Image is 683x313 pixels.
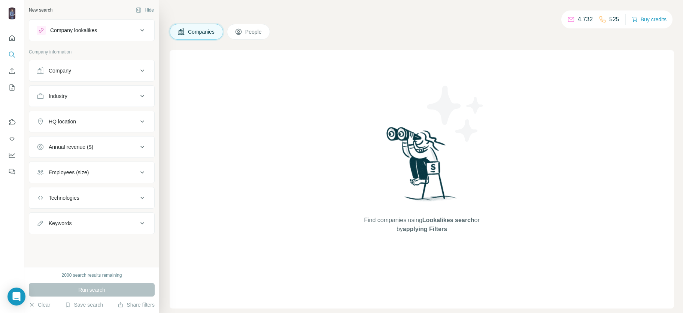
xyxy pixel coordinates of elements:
button: Technologies [29,189,154,207]
button: Quick start [6,31,18,45]
img: Surfe Illustration - Stars [422,80,489,147]
button: Share filters [118,301,155,309]
span: Find companies using or by [362,216,482,234]
div: HQ location [49,118,76,125]
div: Company [49,67,71,74]
button: Clear [29,301,50,309]
div: Technologies [49,194,79,202]
button: Enrich CSV [6,64,18,78]
p: 4,732 [578,15,593,24]
div: Industry [49,92,67,100]
button: Industry [29,87,154,105]
button: Keywords [29,214,154,232]
button: Feedback [6,165,18,178]
p: 525 [609,15,619,24]
button: Buy credits [632,14,667,25]
div: New search [29,7,52,13]
img: Avatar [6,7,18,19]
img: Surfe Illustration - Woman searching with binoculars [383,125,461,208]
button: HQ location [29,113,154,131]
button: Save search [65,301,103,309]
div: Keywords [49,220,72,227]
button: Employees (size) [29,163,154,181]
div: Open Intercom Messenger [7,288,25,306]
span: Companies [188,28,215,36]
span: People [245,28,262,36]
button: Use Surfe API [6,132,18,145]
div: Annual revenue ($) [49,143,93,151]
div: Employees (size) [49,169,89,176]
button: My lists [6,81,18,94]
button: Company lookalikes [29,21,154,39]
button: Search [6,48,18,61]
div: 2000 search results remaining [62,272,122,279]
button: Company [29,62,154,80]
button: Use Surfe on LinkedIn [6,116,18,129]
span: Lookalikes search [422,217,474,223]
h4: Search [170,9,674,19]
p: Company information [29,49,155,55]
button: Hide [130,4,159,16]
button: Annual revenue ($) [29,138,154,156]
button: Dashboard [6,148,18,162]
div: Company lookalikes [50,27,97,34]
span: applying Filters [403,226,447,232]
